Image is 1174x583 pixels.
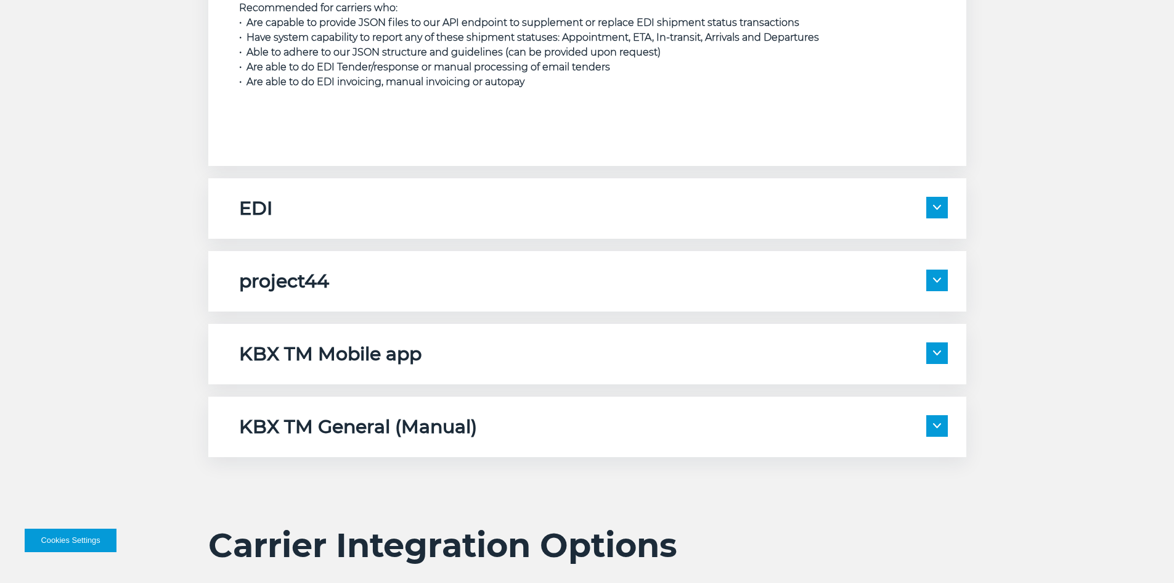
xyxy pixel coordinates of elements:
span: • Are capable to provide JSON files to our API endpoint to supplement or replace EDI shipment sta... [239,17,799,28]
img: arrow [933,205,941,210]
span: • Able to adhere to our JSON structure and guidelines (can be provided upon request) [239,46,661,58]
h5: EDI [239,197,272,220]
img: arrow [933,278,941,283]
img: arrow [933,423,941,428]
button: Cookies Settings [25,529,116,552]
strong: Recommended for carriers who: [239,2,397,14]
h5: KBX TM Mobile app [239,342,422,366]
h2: Carrier Integration Options [208,525,966,566]
img: arrow [933,350,941,355]
span: • Have system capability to report any of these shipment statuses: Appointment, ETA, In-transit, ... [239,31,819,43]
h5: project44 [239,270,329,293]
span: • Are able to do EDI Tender/response or manual processing of email tenders [239,61,610,73]
span: • Are able to do EDI invoicing, manual invoicing or autopay [239,76,524,88]
h5: KBX TM General (Manual) [239,415,477,439]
